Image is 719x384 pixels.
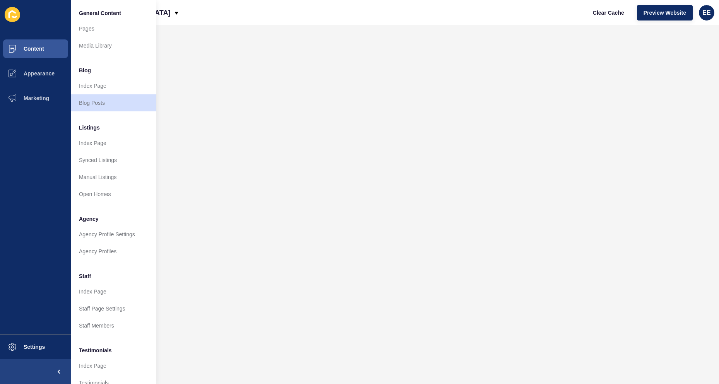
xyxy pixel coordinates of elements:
span: Preview Website [644,9,686,17]
a: Open Homes [71,186,156,203]
span: EE [702,9,710,17]
a: Manual Listings [71,169,156,186]
button: Clear Cache [586,5,631,20]
a: Staff Members [71,317,156,334]
a: Staff Page Settings [71,300,156,317]
a: Index Page [71,283,156,300]
a: Media Library [71,37,156,54]
a: Index Page [71,77,156,94]
a: Index Page [71,135,156,152]
span: Listings [79,124,100,131]
span: Testimonials [79,346,112,354]
span: Staff [79,272,91,280]
a: Blog Posts [71,94,156,111]
a: Synced Listings [71,152,156,169]
button: Preview Website [637,5,693,20]
span: Agency [79,215,99,223]
span: Blog [79,67,91,74]
span: Clear Cache [593,9,624,17]
a: Index Page [71,357,156,374]
a: Agency Profile Settings [71,226,156,243]
span: General Content [79,9,121,17]
a: Agency Profiles [71,243,156,260]
a: Pages [71,20,156,37]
